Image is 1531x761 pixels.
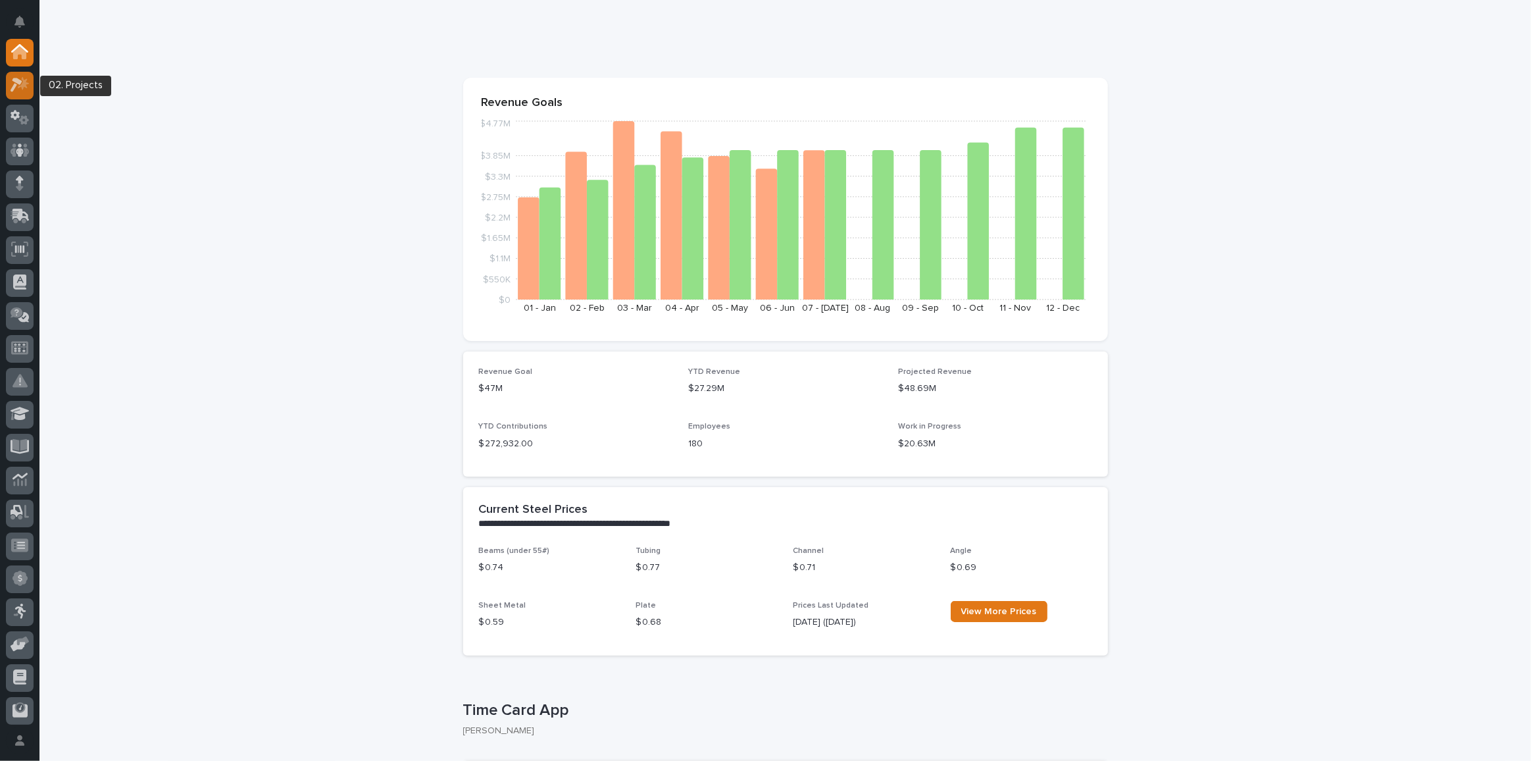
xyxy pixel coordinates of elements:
text: 06 - Jun [760,303,795,313]
tspan: $2.75M [480,193,511,202]
text: 02 - Feb [570,303,605,313]
text: 05 - May [712,303,748,313]
p: $47M [479,382,673,396]
p: [PERSON_NAME] [463,725,1097,737]
span: Plate [636,602,657,610]
p: $27.29M [688,382,882,396]
p: $ 272,932.00 [479,437,673,451]
span: YTD Revenue [688,368,740,376]
text: 07 - [DATE] [801,303,848,313]
text: 10 - Oct [952,303,984,313]
button: Notifications [6,8,34,36]
span: Sheet Metal [479,602,526,610]
text: 01 - Jan [523,303,555,313]
tspan: $550K [483,275,511,284]
p: [DATE] ([DATE]) [793,616,935,629]
span: Projected Revenue [898,368,972,376]
p: $20.63M [898,437,1092,451]
div: Notifications [16,16,34,37]
tspan: $4.77M [480,120,511,129]
text: 04 - Apr [665,303,699,313]
p: $ 0.74 [479,561,620,575]
p: $ 0.69 [951,561,1092,575]
span: Prices Last Updated [793,602,869,610]
tspan: $0 [499,296,511,305]
text: 08 - Aug [855,303,890,313]
span: View More Prices [961,607,1037,616]
span: Revenue Goal [479,368,533,376]
span: Tubing [636,547,661,555]
p: $ 0.77 [636,561,778,575]
text: 03 - Mar [617,303,652,313]
p: 180 [688,437,882,451]
p: Time Card App [463,701,1103,720]
tspan: $3.3M [485,172,511,182]
span: YTD Contributions [479,423,548,431]
span: Work in Progress [898,423,961,431]
text: 11 - Nov [999,303,1031,313]
tspan: $1.1M [489,255,511,264]
p: $48.69M [898,382,1092,396]
span: Angle [951,547,972,555]
p: $ 0.68 [636,616,778,629]
span: Channel [793,547,824,555]
span: Beams (under 55#) [479,547,550,555]
span: Employees [688,423,730,431]
p: $ 0.71 [793,561,935,575]
text: 09 - Sep [901,303,938,313]
text: 12 - Dec [1046,303,1080,313]
p: Revenue Goals [482,96,1090,111]
tspan: $1.65M [481,234,511,244]
a: View More Prices [951,601,1047,622]
tspan: $2.2M [485,213,511,223]
p: $ 0.59 [479,616,620,629]
h2: Current Steel Prices [479,503,588,517]
tspan: $3.85M [480,152,511,161]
